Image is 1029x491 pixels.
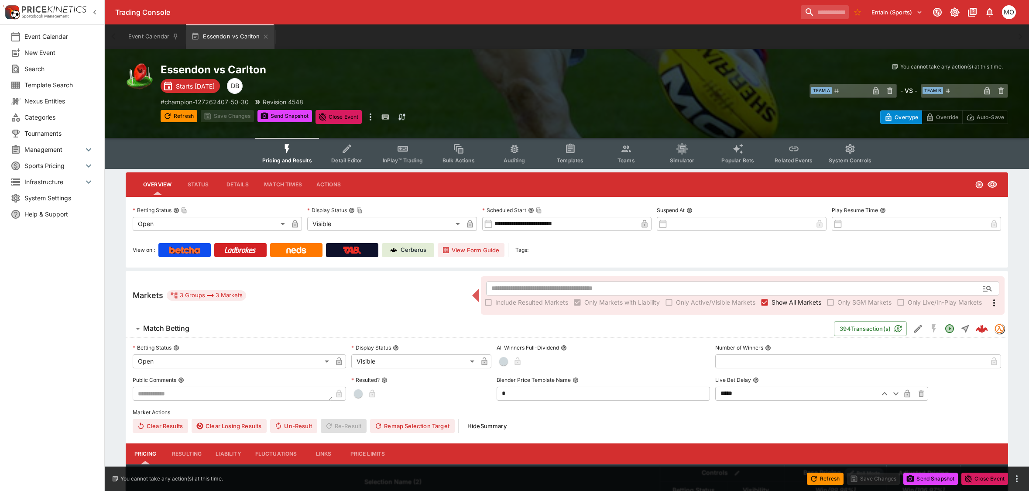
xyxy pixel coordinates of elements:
[617,157,635,164] span: Teams
[561,345,567,351] button: All Winners Full-Dividend
[977,113,1004,122] p: Auto-Save
[161,97,249,106] p: Copy To Clipboard
[961,473,1008,485] button: Close Event
[393,345,399,351] button: Display Status
[316,110,362,124] button: Close Event
[192,419,267,433] button: Clear Losing Results
[126,443,165,464] button: Pricing
[908,298,982,307] span: Only Live/In-Play Markets
[365,110,376,124] button: more
[257,110,312,122] button: Send Snapshot
[349,207,355,213] button: Display StatusCopy To Clipboard
[930,4,945,20] button: Connected to PK
[22,6,86,13] img: PriceKinetics
[331,157,362,164] span: Detail Editor
[1002,5,1016,19] div: Mark O'Loughlan
[980,281,995,296] button: Open
[370,419,455,433] button: Remap Selection Target
[670,157,694,164] span: Simulator
[903,473,958,485] button: Send Snapshot
[936,113,958,122] p: Override
[248,443,304,464] button: Fluctuations
[995,324,1004,333] img: tradingmodel
[263,97,303,106] p: Revision 4548
[24,64,94,73] span: Search
[987,179,998,190] svg: Visible
[715,344,763,351] p: Number of Winners
[989,298,999,308] svg: More
[832,206,878,214] p: Play Resume Time
[24,129,94,138] span: Tournaments
[3,3,20,21] img: PriceKinetics Logo
[900,86,917,95] h6: - VS -
[24,32,94,41] span: Event Calendar
[962,110,1008,124] button: Auto-Save
[133,217,288,231] div: Open
[343,247,361,254] img: TabNZ
[401,246,426,254] p: Cerberus
[497,344,559,351] p: All Winners Full-Dividend
[504,157,525,164] span: Auditing
[973,320,991,337] a: c82fce49-639d-4814-94f0-78fa9246301c
[886,464,960,481] th: Adjusted Pricing
[976,323,988,335] div: c82fce49-639d-4814-94f0-78fa9246301c
[807,473,844,485] button: Refresh
[351,354,478,368] div: Visible
[829,157,871,164] span: System Controls
[178,377,184,383] button: Public Comments
[811,87,832,94] span: Team A
[133,419,188,433] button: Clear Results
[173,207,179,213] button: Betting StatusCopy To Clipboard
[753,377,759,383] button: Live Bet Delay
[227,78,243,94] div: Dylan Brown
[721,157,754,164] span: Popular Bets
[133,206,171,214] p: Betting Status
[115,8,797,17] div: Trading Console
[24,113,94,122] span: Categories
[169,247,200,254] img: Betcha
[584,298,660,307] span: Only Markets with Liability
[947,4,963,20] button: Toggle light/dark mode
[307,206,347,214] p: Display Status
[999,3,1019,22] button: Mark O'Loughlan
[442,157,475,164] span: Bulk Actions
[1012,474,1022,484] button: more
[186,24,274,49] button: Essendon vs Carlton
[765,345,771,351] button: Number of Winners
[309,174,348,195] button: Actions
[133,406,1001,419] label: Market Actions
[515,243,528,257] label: Tags:
[304,443,343,464] button: Links
[382,243,434,257] a: Cerberus
[120,475,223,483] p: You cannot take any action(s) at this time.
[895,113,918,122] p: Overtype
[170,290,243,301] div: 3 Groups 3 Markets
[209,443,248,464] button: Liability
[161,110,197,122] button: Refresh
[964,4,980,20] button: Documentation
[910,321,926,336] button: Edit Detail
[772,298,821,307] span: Show All Markets
[536,207,542,213] button: Copy To Clipboard
[24,80,94,89] span: Template Search
[922,110,962,124] button: Override
[975,180,984,189] svg: Open
[676,298,755,307] span: Only Active/Visible Markets
[176,82,215,91] p: Starts [DATE]
[944,323,955,334] svg: Open
[390,247,397,254] img: Cerberus
[801,5,849,19] input: search
[923,87,943,94] span: Team B
[133,376,176,384] p: Public Comments
[126,320,834,337] button: Match Betting
[161,63,584,76] h2: Copy To Clipboard
[24,209,94,219] span: Help & Support
[133,290,163,300] h5: Markets
[866,5,928,19] button: Select Tenant
[573,377,579,383] button: Blender Price Template Name
[982,4,998,20] button: Notifications
[775,157,813,164] span: Related Events
[133,354,332,368] div: Open
[255,138,878,169] div: Event type filters
[495,298,568,307] span: Include Resulted Markets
